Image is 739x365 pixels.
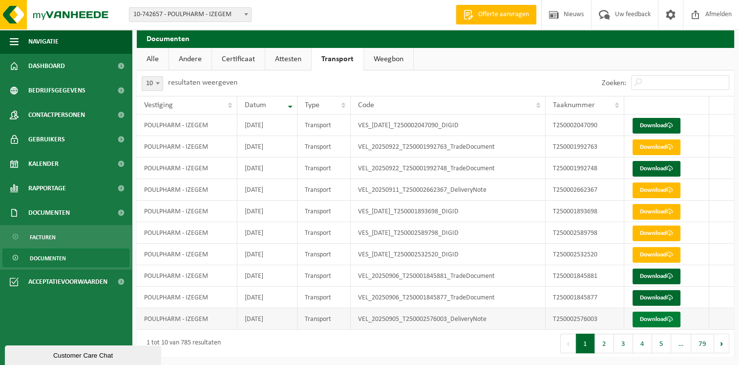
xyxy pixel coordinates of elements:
[351,222,546,244] td: VES_[DATE]_T250002589798_DIGID
[714,334,729,353] button: Next
[137,136,237,158] td: POULPHARM - IZEGEM
[351,201,546,222] td: VES_[DATE]_T250001893698_DIGID
[129,8,251,22] span: 10-742657 - POULPHARM - IZEGEM
[546,244,624,265] td: T250002532520
[633,139,680,155] a: Download
[546,179,624,201] td: T250002662367
[245,101,266,109] span: Datum
[312,48,363,70] a: Transport
[297,179,351,201] td: Transport
[237,136,297,158] td: [DATE]
[137,222,237,244] td: POULPHARM - IZEGEM
[28,54,65,78] span: Dashboard
[297,114,351,136] td: Transport
[576,334,595,353] button: 1
[351,158,546,179] td: VEL_20250922_T250001992748_TradeDocument
[137,287,237,308] td: POULPHARM - IZEGEM
[237,201,297,222] td: [DATE]
[633,161,680,177] a: Download
[28,29,59,54] span: Navigatie
[652,334,671,353] button: 5
[633,312,680,327] a: Download
[351,114,546,136] td: VES_[DATE]_T250002047090_DIGID
[351,265,546,287] td: VEL_20250906_T250001845881_TradeDocument
[364,48,413,70] a: Weegbon
[137,158,237,179] td: POULPHARM - IZEGEM
[237,308,297,330] td: [DATE]
[476,10,531,20] span: Offerte aanvragen
[28,176,66,201] span: Rapportage
[671,334,691,353] span: …
[305,101,319,109] span: Type
[691,334,714,353] button: 79
[142,77,163,91] span: 10
[546,114,624,136] td: T250002047090
[137,244,237,265] td: POULPHARM - IZEGEM
[237,244,297,265] td: [DATE]
[546,308,624,330] td: T250002576003
[553,101,595,109] span: Taaknummer
[142,335,221,352] div: 1 tot 10 van 785 resultaten
[546,201,624,222] td: T250001893698
[297,222,351,244] td: Transport
[137,28,734,47] h2: Documenten
[137,308,237,330] td: POULPHARM - IZEGEM
[560,334,576,353] button: Previous
[633,118,680,134] a: Download
[137,179,237,201] td: POULPHARM - IZEGEM
[28,103,85,127] span: Contactpersonen
[142,76,163,91] span: 10
[546,158,624,179] td: T250001992748
[595,334,614,353] button: 2
[297,244,351,265] td: Transport
[168,79,237,87] label: resultaten weergeven
[297,308,351,330] td: Transport
[297,265,351,287] td: Transport
[2,249,129,267] a: Documenten
[28,127,65,152] span: Gebruikers
[129,7,252,22] span: 10-742657 - POULPHARM - IZEGEM
[546,222,624,244] td: T250002589798
[358,101,374,109] span: Code
[212,48,265,70] a: Certificaat
[137,265,237,287] td: POULPHARM - IZEGEM
[30,228,56,247] span: Facturen
[351,136,546,158] td: VEL_20250922_T250001992763_TradeDocument
[30,249,66,268] span: Documenten
[28,270,107,294] span: Acceptatievoorwaarden
[351,308,546,330] td: VEL_20250905_T250002576003_DeliveryNote
[237,158,297,179] td: [DATE]
[169,48,211,70] a: Andere
[351,244,546,265] td: VES_[DATE]_T250002532520_DIGID
[546,136,624,158] td: T250001992763
[237,222,297,244] td: [DATE]
[614,334,633,353] button: 3
[633,182,680,198] a: Download
[546,265,624,287] td: T250001845881
[144,101,173,109] span: Vestiging
[633,334,652,353] button: 4
[28,152,59,176] span: Kalender
[633,269,680,284] a: Download
[297,201,351,222] td: Transport
[633,247,680,263] a: Download
[297,287,351,308] td: Transport
[351,287,546,308] td: VEL_20250906_T250001845877_TradeDocument
[28,78,85,103] span: Bedrijfsgegevens
[237,265,297,287] td: [DATE]
[137,48,169,70] a: Alle
[265,48,311,70] a: Attesten
[28,201,70,225] span: Documenten
[5,343,163,365] iframe: chat widget
[137,201,237,222] td: POULPHARM - IZEGEM
[456,5,536,24] a: Offerte aanvragen
[237,179,297,201] td: [DATE]
[237,114,297,136] td: [DATE]
[297,158,351,179] td: Transport
[546,287,624,308] td: T250001845877
[237,287,297,308] td: [DATE]
[137,114,237,136] td: POULPHARM - IZEGEM
[633,226,680,241] a: Download
[633,290,680,306] a: Download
